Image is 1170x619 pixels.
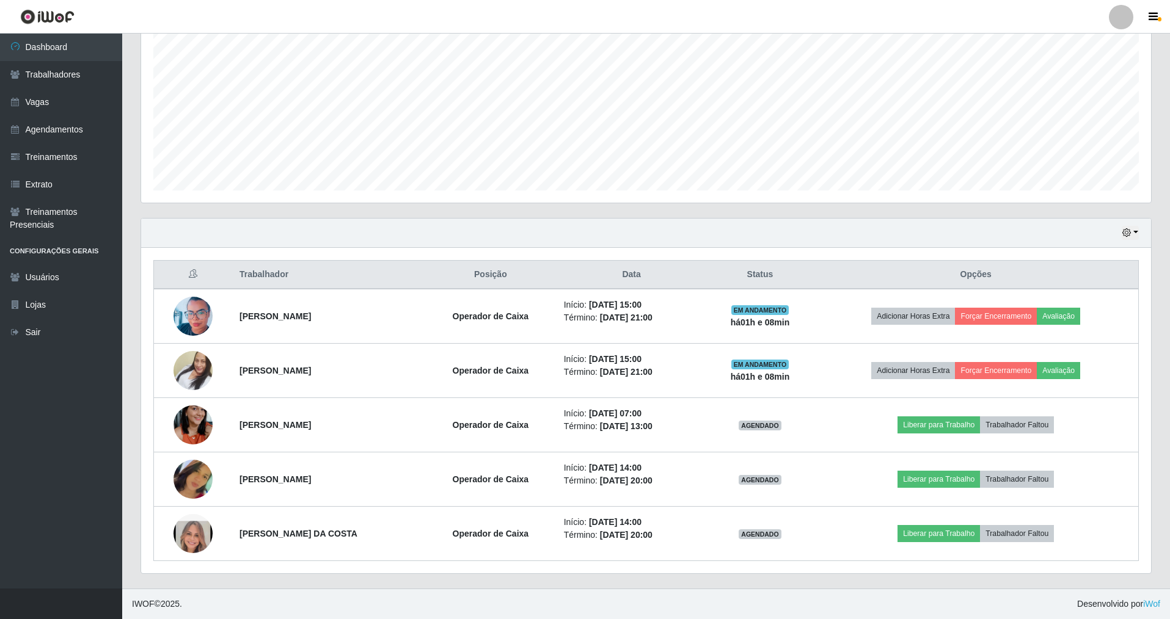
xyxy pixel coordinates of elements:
[453,474,529,484] strong: Operador de Caixa
[425,261,557,289] th: Posição
[564,366,700,378] li: Término:
[174,336,213,405] img: 1742563763298.jpeg
[955,308,1037,325] button: Forçar Encerramento
[600,530,653,540] time: [DATE] 20:00
[706,261,813,289] th: Status
[564,299,700,311] li: Início:
[898,525,980,542] button: Liberar para Trabalho
[239,366,311,375] strong: [PERSON_NAME]
[731,360,789,369] span: EM ANDAMENTO
[589,463,642,472] time: [DATE] 14:00
[1077,598,1160,610] span: Desenvolvido por
[564,516,700,529] li: Início:
[955,362,1037,379] button: Forçar Encerramento
[564,529,700,541] li: Término:
[1037,362,1080,379] button: Avaliação
[871,362,955,379] button: Adicionar Horas Extra
[564,407,700,420] li: Início:
[564,353,700,366] li: Início:
[174,444,213,514] img: 1680605937506.jpeg
[239,311,311,321] strong: [PERSON_NAME]
[564,420,700,433] li: Término:
[600,367,653,377] time: [DATE] 21:00
[898,471,980,488] button: Liberar para Trabalho
[589,354,642,364] time: [DATE] 15:00
[132,598,182,610] span: © 2025 .
[980,525,1054,542] button: Trabalhador Faltou
[232,261,425,289] th: Trabalhador
[564,311,700,324] li: Término:
[739,529,781,539] span: AGENDADO
[600,476,653,485] time: [DATE] 20:00
[453,311,529,321] strong: Operador de Caixa
[174,292,213,341] img: 1650895174401.jpeg
[453,366,529,375] strong: Operador de Caixa
[564,474,700,487] li: Término:
[557,261,707,289] th: Data
[739,421,781,430] span: AGENDADO
[980,471,1054,488] button: Trabalhador Faltou
[898,416,980,433] button: Liberar para Trabalho
[453,529,529,538] strong: Operador de Caixa
[731,372,790,382] strong: há 01 h e 08 min
[731,305,789,315] span: EM ANDAMENTO
[453,420,529,430] strong: Operador de Caixa
[20,9,75,24] img: CoreUI Logo
[174,390,213,460] img: 1704159862807.jpeg
[564,462,700,474] li: Início:
[739,475,781,485] span: AGENDADO
[589,408,642,418] time: [DATE] 07:00
[731,317,790,327] strong: há 01 h e 08 min
[1037,308,1080,325] button: Avaliação
[174,505,213,562] img: 1743360522748.jpeg
[589,517,642,527] time: [DATE] 14:00
[813,261,1138,289] th: Opções
[239,420,311,430] strong: [PERSON_NAME]
[600,421,653,431] time: [DATE] 13:00
[239,474,311,484] strong: [PERSON_NAME]
[1143,599,1160,609] a: iWof
[980,416,1054,433] button: Trabalhador Faltou
[600,313,653,322] time: [DATE] 21:00
[589,300,642,309] time: [DATE] 15:00
[239,529,357,538] strong: [PERSON_NAME] DA COSTA
[132,599,155,609] span: IWOF
[871,308,955,325] button: Adicionar Horas Extra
